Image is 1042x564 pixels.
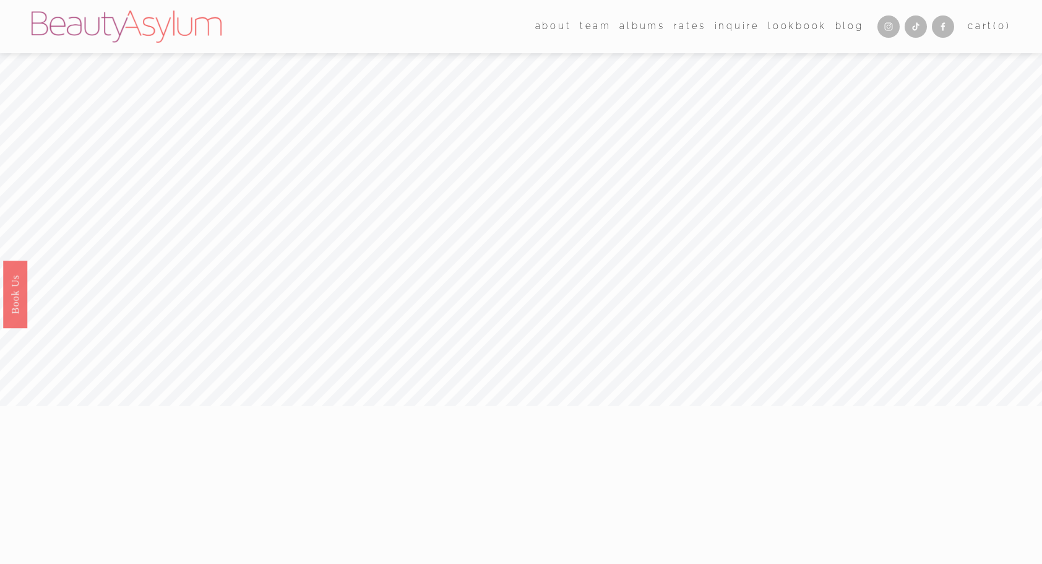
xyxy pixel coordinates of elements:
[715,17,760,36] a: Inquire
[619,17,665,36] a: albums
[905,15,927,38] a: TikTok
[535,17,572,36] a: folder dropdown
[580,17,611,36] a: folder dropdown
[968,18,1010,35] a: 0 items in cart
[998,20,1006,32] span: 0
[3,260,27,328] a: Book Us
[993,20,1010,32] span: ( )
[877,15,900,38] a: Instagram
[768,17,827,36] a: Lookbook
[32,11,222,43] img: Beauty Asylum | Bridal Hair &amp; Makeup Charlotte &amp; Atlanta
[673,17,706,36] a: Rates
[535,18,572,35] span: about
[932,15,954,38] a: Facebook
[835,17,864,36] a: Blog
[580,18,611,35] span: team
